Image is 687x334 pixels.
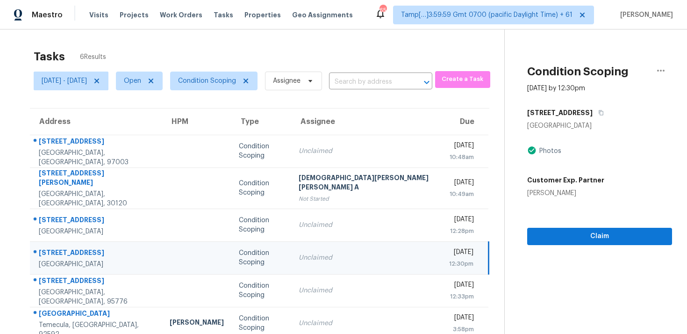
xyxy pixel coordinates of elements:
[39,168,155,189] div: [STREET_ADDRESS][PERSON_NAME]
[34,52,65,61] h2: Tasks
[449,226,474,236] div: 12:28pm
[527,145,537,155] img: Artifact Present Icon
[124,76,141,86] span: Open
[244,10,281,20] span: Properties
[299,286,434,295] div: Unclaimed
[39,288,155,306] div: [GEOGRAPHIC_DATA], [GEOGRAPHIC_DATA], 95776
[42,76,87,86] span: [DATE] - [DATE]
[170,318,224,329] div: [PERSON_NAME]
[616,10,673,20] span: [PERSON_NAME]
[449,152,474,162] div: 10:48am
[239,248,283,267] div: Condition Scoping
[435,71,490,88] button: Create a Task
[299,220,434,230] div: Unclaimed
[160,10,202,20] span: Work Orders
[239,314,283,333] div: Condition Scoping
[401,10,572,20] span: Tamp[…]3:59:59 Gmt 0700 (pacific Daylight Time) + 61
[239,281,283,300] div: Condition Scoping
[39,227,155,236] div: [GEOGRAPHIC_DATA]
[527,189,604,198] div: [PERSON_NAME]
[379,6,386,15] div: 658
[593,104,605,121] button: Copy Address
[537,146,561,156] div: Photos
[120,10,149,20] span: Projects
[239,142,283,160] div: Condition Scoping
[440,74,486,85] span: Create a Task
[162,109,231,135] th: HPM
[420,76,433,89] button: Open
[442,109,489,135] th: Due
[299,194,434,203] div: Not Started
[39,215,155,227] div: [STREET_ADDRESS]
[527,228,672,245] button: Claim
[449,247,473,259] div: [DATE]
[30,109,162,135] th: Address
[449,292,474,301] div: 12:33pm
[39,248,155,260] div: [STREET_ADDRESS]
[449,259,473,269] div: 12:30pm
[239,179,283,197] div: Condition Scoping
[273,76,301,86] span: Assignee
[239,216,283,234] div: Condition Scoping
[32,10,63,20] span: Maestro
[449,189,474,199] div: 10:49am
[292,10,353,20] span: Geo Assignments
[39,260,155,269] div: [GEOGRAPHIC_DATA]
[449,280,474,292] div: [DATE]
[449,325,474,334] div: 3:58pm
[299,253,434,262] div: Unclaimed
[527,84,585,93] div: [DATE] by 12:30pm
[231,109,291,135] th: Type
[39,276,155,288] div: [STREET_ADDRESS]
[449,313,474,325] div: [DATE]
[527,108,593,117] h5: [STREET_ADDRESS]
[299,319,434,328] div: Unclaimed
[89,10,108,20] span: Visits
[39,189,155,208] div: [GEOGRAPHIC_DATA], [GEOGRAPHIC_DATA], 30120
[449,215,474,226] div: [DATE]
[178,76,236,86] span: Condition Scoping
[39,148,155,167] div: [GEOGRAPHIC_DATA], [GEOGRAPHIC_DATA], 97003
[80,52,106,62] span: 6 Results
[527,175,604,185] h5: Customer Exp. Partner
[291,109,442,135] th: Assignee
[299,173,434,194] div: [DEMOGRAPHIC_DATA][PERSON_NAME] [PERSON_NAME] A
[39,137,155,148] div: [STREET_ADDRESS]
[299,146,434,156] div: Unclaimed
[449,178,474,189] div: [DATE]
[527,67,629,76] h2: Condition Scoping
[527,121,672,131] div: [GEOGRAPHIC_DATA]
[329,75,406,89] input: Search by address
[39,309,155,320] div: [GEOGRAPHIC_DATA]
[449,141,474,152] div: [DATE]
[535,231,665,242] span: Claim
[214,12,233,18] span: Tasks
